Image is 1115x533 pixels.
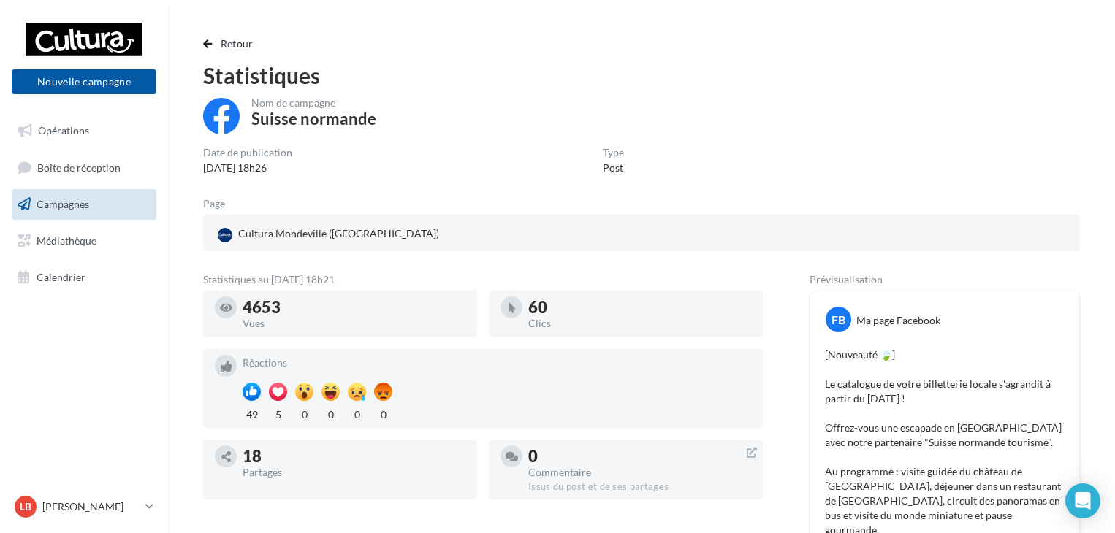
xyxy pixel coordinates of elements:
div: 0 [348,404,366,422]
div: Post [603,161,624,175]
div: Type [603,147,624,158]
div: Issus du post et de ses partages [528,480,751,494]
div: 0 [374,404,392,422]
div: Suisse normande [251,111,376,127]
span: Médiathèque [37,234,96,247]
span: Campagnes [37,198,89,210]
a: Campagnes [9,189,159,220]
span: LB [20,499,31,514]
div: Clics [528,318,751,329]
div: Partages [243,467,465,478]
span: Opérations [38,124,89,137]
div: [DATE] 18h26 [203,161,292,175]
div: 4653 [243,299,465,315]
a: Calendrier [9,262,159,293]
button: Nouvelle campagne [12,69,156,94]
div: Statistiques [203,64,1080,86]
div: Ma page Facebook [856,313,940,328]
button: Retour [203,35,259,53]
span: Retour [221,37,254,50]
div: Nom de campagne [251,98,376,108]
div: Vues [243,318,465,329]
a: LB [PERSON_NAME] [12,493,156,521]
span: Boîte de réception [37,161,121,173]
a: Opérations [9,115,159,146]
div: 49 [243,404,261,422]
div: Cultura Mondeville ([GEOGRAPHIC_DATA]) [215,223,442,245]
div: 0 [528,448,751,464]
div: 18 [243,448,465,464]
div: FB [826,307,851,332]
div: Prévisualisation [810,275,1080,285]
a: Boîte de réception [9,152,159,183]
div: Réactions [243,358,751,368]
div: Page [203,199,237,209]
div: Open Intercom Messenger [1065,483,1100,518]
a: Cultura Mondeville ([GEOGRAPHIC_DATA]) [215,223,499,245]
div: Statistiques au [DATE] 18h21 [203,275,763,285]
div: 5 [269,404,287,422]
div: Commentaire [528,467,751,478]
p: [PERSON_NAME] [42,499,140,514]
div: 60 [528,299,751,315]
div: 0 [321,404,340,422]
a: Médiathèque [9,226,159,256]
span: Calendrier [37,270,85,283]
div: 0 [295,404,313,422]
div: Date de publication [203,147,292,158]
